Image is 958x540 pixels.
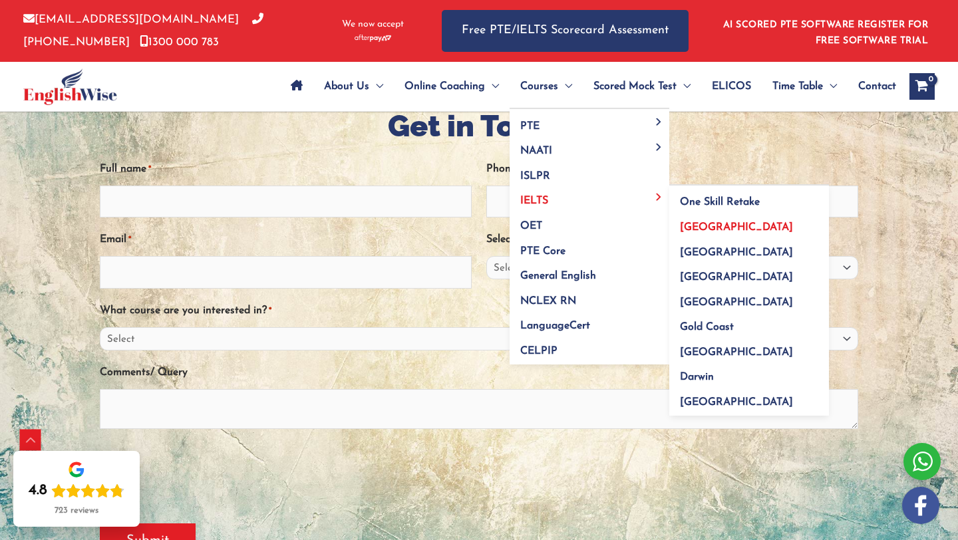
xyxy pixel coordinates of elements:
[100,229,131,251] label: Email
[510,284,669,309] a: NCLEX RN
[355,35,391,42] img: Afterpay-Logo
[510,334,669,364] a: CELPIP
[520,296,576,307] span: NCLEX RN
[100,300,271,322] label: What course are you interested in?
[583,63,701,110] a: Scored Mock TestMenu Toggle
[680,397,793,408] span: [GEOGRAPHIC_DATA]
[520,246,565,257] span: PTE Core
[23,68,117,105] img: cropped-ew-logo
[313,63,394,110] a: About UsMenu Toggle
[669,311,829,336] a: Gold Coast
[369,63,383,110] span: Menu Toggle
[677,63,691,110] span: Menu Toggle
[772,63,823,110] span: Time Table
[510,63,583,110] a: CoursesMenu Toggle
[669,186,829,211] a: One Skill Retake
[669,285,829,311] a: [GEOGRAPHIC_DATA]
[680,347,793,358] span: [GEOGRAPHIC_DATA]
[520,321,590,331] span: LanguageCert
[100,105,858,147] h1: Get in Touch
[823,63,837,110] span: Menu Toggle
[680,197,760,207] span: One Skill Retake
[324,63,369,110] span: About Us
[680,222,793,233] span: [GEOGRAPHIC_DATA]
[520,221,542,231] span: OET
[520,346,558,356] span: CELPIP
[29,481,47,500] div: 4.8
[442,10,689,52] a: Free PTE/IELTS Scorecard Assessment
[680,297,793,308] span: [GEOGRAPHIC_DATA]
[510,234,669,259] a: PTE Core
[520,63,558,110] span: Courses
[100,362,188,384] label: Comments/ Query
[342,18,404,31] span: We now accept
[669,211,829,236] a: [GEOGRAPHIC_DATA]
[23,14,239,25] a: [EMAIL_ADDRESS][DOMAIN_NAME]
[651,143,667,150] span: Menu Toggle
[486,158,560,180] label: Phone number
[510,309,669,335] a: LanguageCert
[486,229,556,251] label: Select Branch
[762,63,848,110] a: Time TableMenu Toggle
[680,372,714,382] span: Darwin
[29,481,124,500] div: Rating: 4.8 out of 5
[902,487,939,524] img: white-facebook.png
[510,184,669,209] a: IELTSMenu Toggle
[510,259,669,285] a: General English
[55,505,98,516] div: 723 reviews
[510,109,669,134] a: PTEMenu Toggle
[669,386,829,416] a: [GEOGRAPHIC_DATA]
[680,247,793,258] span: [GEOGRAPHIC_DATA]
[520,146,552,156] span: NAATI
[909,73,935,100] a: View Shopping Cart, empty
[140,37,219,48] a: 1300 000 783
[669,360,829,386] a: Darwin
[558,63,572,110] span: Menu Toggle
[100,448,302,499] iframe: reCAPTCHA
[669,335,829,360] a: [GEOGRAPHIC_DATA]
[520,271,596,281] span: General English
[485,63,499,110] span: Menu Toggle
[723,20,929,46] a: AI SCORED PTE SOFTWARE REGISTER FOR FREE SOFTWARE TRIAL
[712,63,751,110] span: ELICOS
[394,63,510,110] a: Online CoachingMenu Toggle
[701,63,762,110] a: ELICOS
[520,121,540,132] span: PTE
[23,14,263,47] a: [PHONE_NUMBER]
[510,134,669,160] a: NAATIMenu Toggle
[100,158,151,180] label: Full name
[280,63,896,110] nav: Site Navigation: Main Menu
[669,261,829,286] a: [GEOGRAPHIC_DATA]
[520,196,548,206] span: IELTS
[848,63,896,110] a: Contact
[404,63,485,110] span: Online Coaching
[680,322,734,333] span: Gold Coast
[651,193,667,200] span: Menu Toggle
[520,171,550,182] span: ISLPR
[593,63,677,110] span: Scored Mock Test
[715,9,935,53] aside: Header Widget 1
[669,235,829,261] a: [GEOGRAPHIC_DATA]
[510,159,669,184] a: ISLPR
[651,118,667,126] span: Menu Toggle
[680,272,793,283] span: [GEOGRAPHIC_DATA]
[510,209,669,235] a: OET
[858,63,896,110] span: Contact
